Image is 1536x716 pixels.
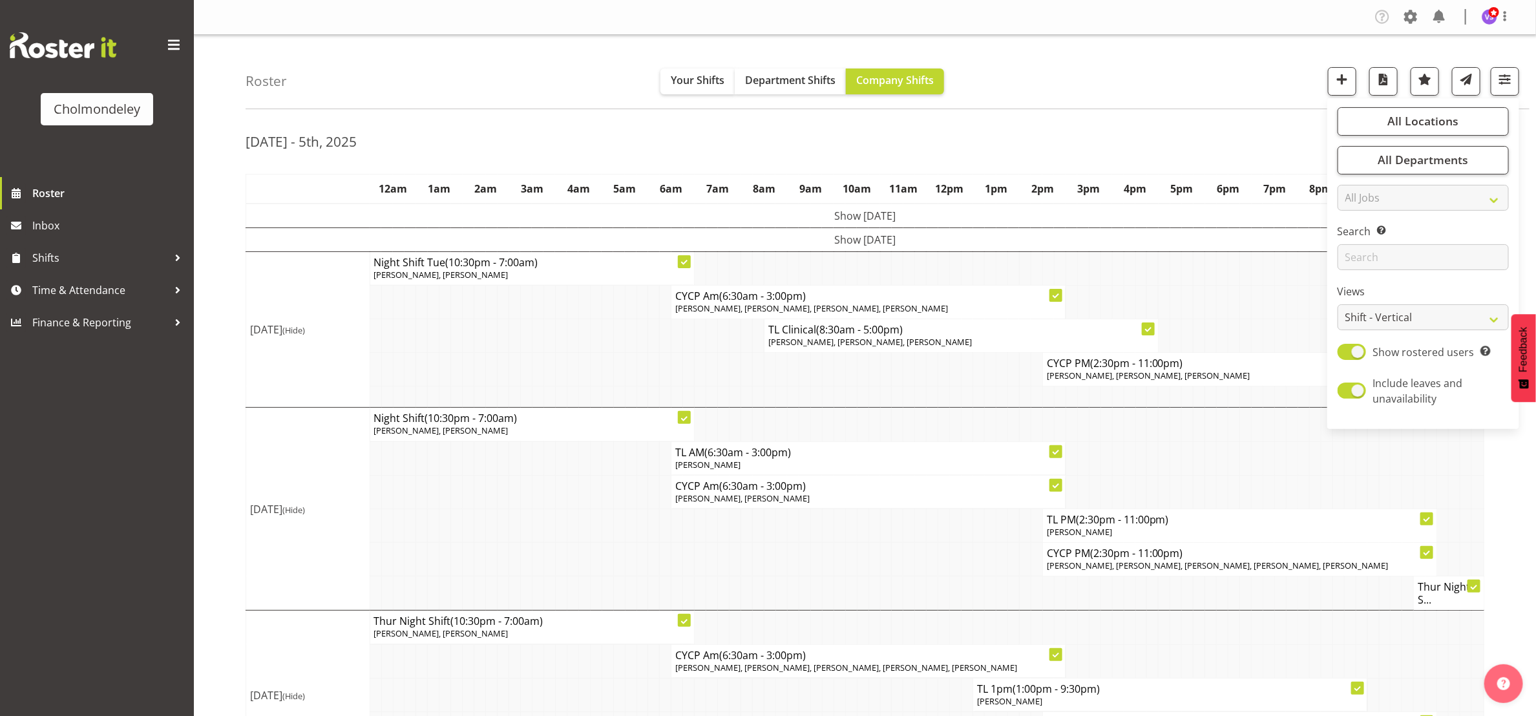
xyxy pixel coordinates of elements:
[719,289,806,303] span: (6:30am - 3:00pm)
[1205,174,1252,204] th: 6pm
[768,323,1154,336] h4: TL Clinical
[675,649,1061,662] h4: CYCP Am
[880,174,927,204] th: 11am
[816,322,903,337] span: (8:30am - 5:00pm)
[671,73,724,87] span: Your Shifts
[374,425,509,436] span: [PERSON_NAME], [PERSON_NAME]
[846,68,944,94] button: Company Shifts
[374,615,691,627] h4: Thur Night Shift
[675,446,1061,459] h4: TL AM
[675,290,1061,302] h4: CYCP Am
[1013,682,1100,696] span: (1:00pm - 9:30pm)
[1090,356,1183,370] span: (2:30pm - 11:00pm)
[1338,244,1509,270] input: Search
[787,174,834,204] th: 9am
[1511,314,1536,402] button: Feedback - Show survey
[32,216,187,235] span: Inbox
[282,324,305,336] span: (Hide)
[246,133,357,150] h2: [DATE] - 5th, 2025
[1497,677,1510,690] img: help-xxl-2.png
[741,174,788,204] th: 8am
[463,174,509,204] th: 2am
[370,174,416,204] th: 12am
[704,445,791,459] span: (6:30am - 3:00pm)
[1047,526,1112,538] span: [PERSON_NAME]
[602,174,648,204] th: 5am
[451,614,543,628] span: (10:30pm - 7:00am)
[1252,174,1298,204] th: 7pm
[425,411,518,425] span: (10:30pm - 7:00am)
[1418,580,1480,606] h4: Thur Night S...
[374,256,691,269] h4: Night Shift Tue
[246,251,370,408] td: [DATE]
[648,174,695,204] th: 6am
[32,248,168,268] span: Shifts
[1338,107,1509,136] button: All Locations
[374,627,509,639] span: [PERSON_NAME], [PERSON_NAME]
[446,255,538,269] span: (10:30pm - 7:00am)
[1047,560,1389,571] span: [PERSON_NAME], [PERSON_NAME], [PERSON_NAME], [PERSON_NAME], [PERSON_NAME]
[977,682,1363,695] h4: TL 1pm
[1338,224,1509,239] label: Search
[1387,113,1458,129] span: All Locations
[1338,284,1509,299] label: Views
[1452,67,1480,96] button: Send a list of all shifts for the selected filtered period to all rostered employees.
[1047,547,1433,560] h4: CYCP PM
[1373,376,1463,406] span: Include leaves and unavailability
[246,204,1484,228] td: Show [DATE]
[374,412,691,425] h4: Night Shift
[282,690,305,702] span: (Hide)
[745,73,836,87] span: Department Shifts
[973,174,1020,204] th: 1pm
[1518,327,1530,372] span: Feedback
[10,32,116,58] img: Rosterit website logo
[1066,174,1112,204] th: 3pm
[675,479,1061,492] h4: CYCP Am
[555,174,602,204] th: 4am
[1298,174,1344,204] th: 8pm
[719,648,806,662] span: (6:30am - 3:00pm)
[1112,174,1159,204] th: 4pm
[719,479,806,493] span: (6:30am - 3:00pm)
[1338,146,1509,174] button: All Departments
[675,302,948,314] span: [PERSON_NAME], [PERSON_NAME], [PERSON_NAME], [PERSON_NAME]
[735,68,846,94] button: Department Shifts
[54,100,140,119] div: Cholmondeley
[1019,174,1066,204] th: 2pm
[768,336,972,348] span: [PERSON_NAME], [PERSON_NAME], [PERSON_NAME]
[32,280,168,300] span: Time & Attendance
[1328,67,1356,96] button: Add a new shift
[675,492,810,504] span: [PERSON_NAME], [PERSON_NAME]
[32,184,187,203] span: Roster
[246,74,287,89] h4: Roster
[1047,513,1433,526] h4: TL PM
[927,174,973,204] th: 12pm
[1482,9,1497,25] img: victoria-spackman5507.jpg
[1378,152,1468,167] span: All Departments
[1090,546,1183,560] span: (2:30pm - 11:00pm)
[246,408,370,611] td: [DATE]
[1047,370,1250,381] span: [PERSON_NAME], [PERSON_NAME], [PERSON_NAME]
[282,504,305,516] span: (Hide)
[509,174,556,204] th: 3am
[1369,67,1398,96] button: Download a PDF of the roster according to the set date range.
[32,313,168,332] span: Finance & Reporting
[374,269,509,280] span: [PERSON_NAME], [PERSON_NAME]
[695,174,741,204] th: 7am
[660,68,735,94] button: Your Shifts
[416,174,463,204] th: 1am
[1047,357,1433,370] h4: CYCP PM
[675,459,741,470] span: [PERSON_NAME]
[246,227,1484,251] td: Show [DATE]
[1373,345,1475,359] span: Show rostered users
[977,695,1042,707] span: [PERSON_NAME]
[1159,174,1205,204] th: 5pm
[856,73,934,87] span: Company Shifts
[1411,67,1439,96] button: Highlight an important date within the roster.
[675,662,1017,673] span: [PERSON_NAME], [PERSON_NAME], [PERSON_NAME], [PERSON_NAME], [PERSON_NAME]
[834,174,880,204] th: 10am
[1076,512,1169,527] span: (2:30pm - 11:00pm)
[1491,67,1519,96] button: Filter Shifts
